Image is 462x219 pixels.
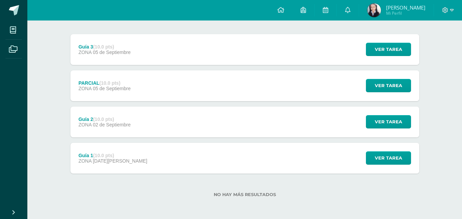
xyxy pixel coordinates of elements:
span: ZONA [78,86,91,91]
button: Ver tarea [366,43,411,56]
button: Ver tarea [366,151,411,165]
span: ZONA [78,122,91,127]
span: ZONA [78,158,91,164]
span: ZONA [78,50,91,55]
div: Guía 1 [78,153,147,158]
label: No hay más resultados [70,192,419,197]
button: Ver tarea [366,79,411,92]
strong: (10.0 pts) [93,44,114,50]
button: Ver tarea [366,115,411,128]
span: Ver tarea [375,115,402,128]
strong: (10.0 pts) [100,80,120,86]
strong: (10.0 pts) [93,153,114,158]
strong: (10.0 pts) [93,117,114,122]
div: Guía 2 [78,117,131,122]
span: 05 de Septiembre [93,86,131,91]
div: Guía 3 [78,44,131,50]
span: 02 de Septiembre [93,122,131,127]
div: PARCIAL [78,80,131,86]
span: Ver tarea [375,43,402,56]
span: [PERSON_NAME] [386,4,425,11]
span: [DATE][PERSON_NAME] [93,158,147,164]
span: Ver tarea [375,152,402,164]
span: 05 de Septiembre [93,50,131,55]
span: Mi Perfil [386,10,425,16]
img: 9b75e2fdae061bafd325c42458c47c53.png [367,3,381,17]
span: Ver tarea [375,79,402,92]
